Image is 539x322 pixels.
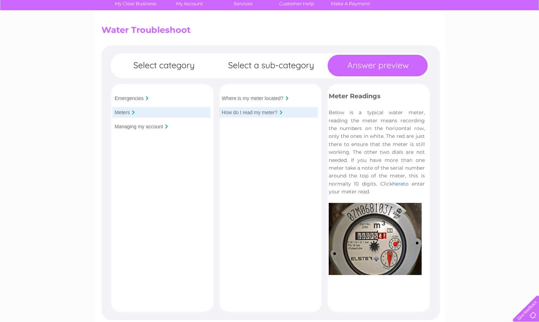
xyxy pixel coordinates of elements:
[452,30,473,35] a: Telecoms
[222,110,277,115] input: How do I read my meter?
[478,30,488,35] a: Blog
[19,18,55,40] img: logo.png
[492,30,509,35] a: Contact
[101,25,438,39] h2: Water Troubleshoot
[115,95,144,101] input: Emergencies
[115,124,163,129] input: Managing my account
[516,30,533,35] a: Log out
[432,30,448,35] a: Energy
[406,4,455,12] a: 0333 014 3131
[115,110,130,115] input: Meters
[415,30,428,35] a: Water
[103,4,437,34] div: Clear Business is a trading name of Verastar Limited (registered in [GEOGRAPHIC_DATA] No. 3667643...
[329,91,425,104] h3: Meter Readings
[222,95,283,101] input: Where is my meter located?
[392,181,403,187] a: here
[329,109,425,195] p: Below is a typical water meter, reading the meter means recording the numbers on the horizontal r...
